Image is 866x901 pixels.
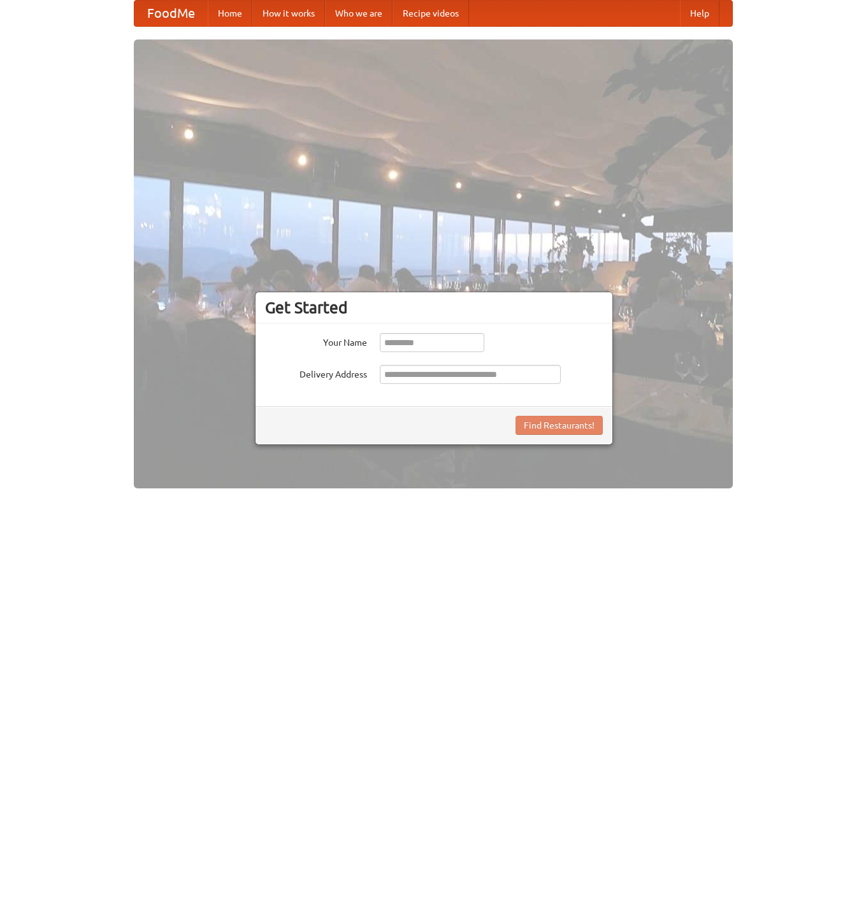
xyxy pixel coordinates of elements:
[265,298,603,317] h3: Get Started
[134,1,208,26] a: FoodMe
[325,1,393,26] a: Who we are
[516,416,603,435] button: Find Restaurants!
[252,1,325,26] a: How it works
[265,365,367,381] label: Delivery Address
[208,1,252,26] a: Home
[393,1,469,26] a: Recipe videos
[680,1,719,26] a: Help
[265,333,367,349] label: Your Name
